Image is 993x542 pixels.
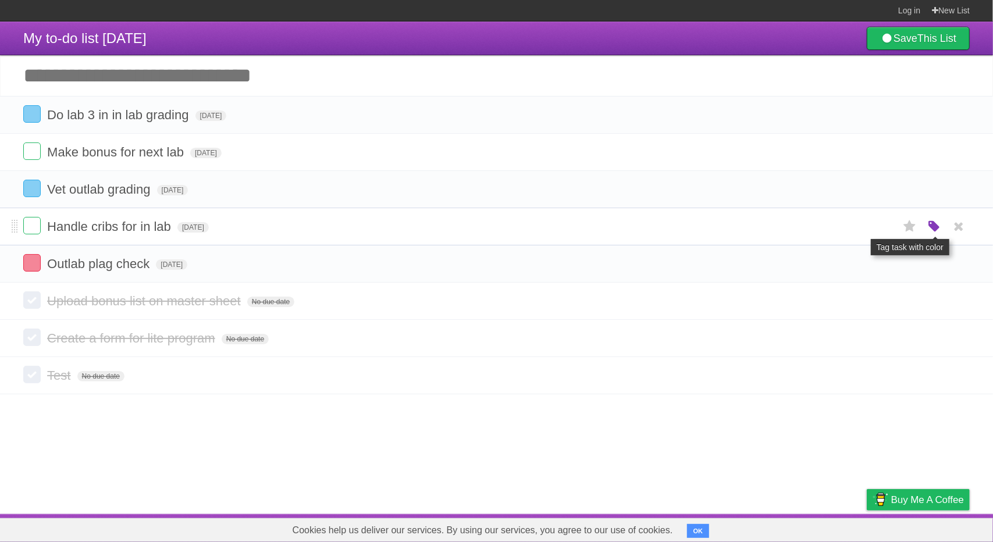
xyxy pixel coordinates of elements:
[867,489,970,511] a: Buy me a coffee
[222,334,269,344] span: No due date
[190,148,222,158] span: [DATE]
[891,490,964,510] span: Buy me a coffee
[23,30,147,46] span: My to-do list [DATE]
[47,108,191,122] span: Do lab 3 in in lab grading
[23,254,41,272] label: Done
[712,517,736,539] a: About
[812,517,838,539] a: Terms
[47,331,218,345] span: Create a form for lite program
[23,105,41,123] label: Done
[23,366,41,383] label: Done
[47,368,73,383] span: Test
[917,33,956,44] b: This List
[156,259,187,270] span: [DATE]
[247,297,294,307] span: No due date
[23,217,41,234] label: Done
[47,182,153,197] span: Vet outlab grading
[687,524,710,538] button: OK
[47,256,152,271] span: Outlab plag check
[281,519,685,542] span: Cookies help us deliver our services. By using our services, you agree to our use of cookies.
[23,291,41,309] label: Done
[47,145,187,159] span: Make bonus for next lab
[23,142,41,160] label: Done
[899,217,921,236] label: Star task
[77,371,124,381] span: No due date
[195,110,227,121] span: [DATE]
[177,222,209,233] span: [DATE]
[852,517,882,539] a: Privacy
[23,329,41,346] label: Done
[23,180,41,197] label: Done
[47,294,244,308] span: Upload bonus list on master sheet
[896,517,970,539] a: Suggest a feature
[867,27,970,50] a: SaveThis List
[873,490,888,509] img: Buy me a coffee
[47,219,174,234] span: Handle cribs for in lab
[750,517,798,539] a: Developers
[157,185,188,195] span: [DATE]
